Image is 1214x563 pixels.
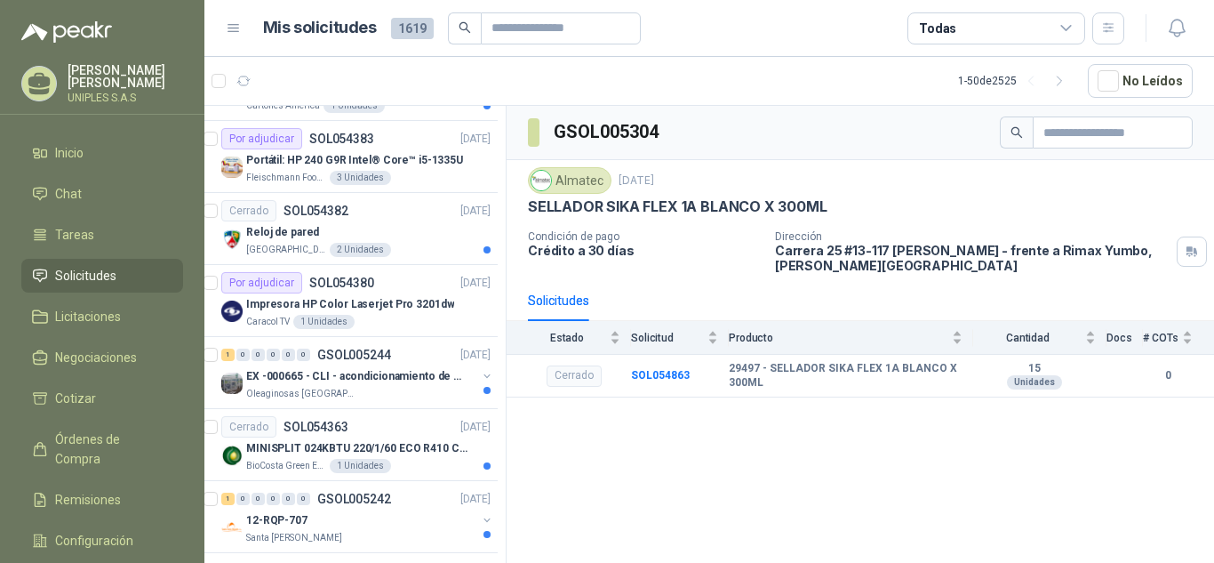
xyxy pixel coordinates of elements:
[21,177,183,211] a: Chat
[297,349,310,361] div: 0
[252,493,265,505] div: 0
[528,243,761,258] p: Crédito a 30 días
[631,332,704,344] span: Solicitud
[21,422,183,476] a: Órdenes de Compra
[246,512,307,529] p: 12-RQP-707
[221,445,243,466] img: Company Logo
[531,171,551,190] img: Company Logo
[631,369,690,382] b: SOL054863
[21,300,183,334] a: Licitaciones
[21,382,183,415] a: Cotizar
[323,99,385,113] div: 1 Unidades
[246,224,319,241] p: Reloj de pared
[55,348,137,367] span: Negociaciones
[460,347,491,364] p: [DATE]
[317,349,391,361] p: GSOL005244
[246,531,342,545] p: Santa [PERSON_NAME]
[21,136,183,170] a: Inicio
[919,19,956,38] div: Todas
[221,229,243,250] img: Company Logo
[460,275,491,292] p: [DATE]
[391,18,434,39] span: 1619
[460,131,491,148] p: [DATE]
[775,230,1170,243] p: Dirección
[252,349,265,361] div: 0
[236,493,250,505] div: 0
[246,459,326,473] p: BioCosta Green Energy S.A.S
[221,373,243,394] img: Company Logo
[246,99,320,113] p: Cartones America
[21,483,183,517] a: Remisiones
[330,459,391,473] div: 1 Unidades
[236,349,250,361] div: 0
[309,133,374,145] p: SOL054383
[1143,321,1214,354] th: # COTs
[631,321,729,354] th: Solicitud
[246,387,358,401] p: Oleaginosas [GEOGRAPHIC_DATA][PERSON_NAME]
[196,193,498,265] a: CerradoSOL054382[DATE] Company LogoReloj de pared[GEOGRAPHIC_DATA]2 Unidades
[221,517,243,538] img: Company Logo
[619,173,654,189] p: [DATE]
[1143,332,1178,344] span: # COTs
[775,243,1170,273] p: Carrera 25 #13-117 [PERSON_NAME] - frente a Rimax Yumbo , [PERSON_NAME][GEOGRAPHIC_DATA]
[267,493,280,505] div: 0
[246,440,467,457] p: MINISPLIT 024KBTU 220/1/60 ECO R410 C/FR
[68,92,183,103] p: UNIPLES S.A.S
[330,171,391,185] div: 3 Unidades
[21,218,183,252] a: Tareas
[507,321,631,354] th: Estado
[21,21,112,43] img: Logo peakr
[221,344,494,401] a: 1 0 0 0 0 0 GSOL005244[DATE] Company LogoEX -000665 - CLI - acondicionamiento de caja paraOleagin...
[282,349,295,361] div: 0
[973,362,1096,376] b: 15
[284,205,348,217] p: SOL054382
[973,321,1106,354] th: Cantidad
[246,171,326,185] p: Fleischmann Foods S.A.
[221,488,494,545] a: 1 0 0 0 0 0 GSOL005242[DATE] Company Logo12-RQP-707Santa [PERSON_NAME]
[554,118,661,146] h3: GSOL005304
[21,259,183,293] a: Solicitudes
[282,493,295,505] div: 0
[460,491,491,508] p: [DATE]
[246,296,454,313] p: Impresora HP Color Laserjet Pro 3201dw
[1143,367,1193,384] b: 0
[221,416,276,438] div: Cerrado
[460,419,491,436] p: [DATE]
[729,321,973,354] th: Producto
[460,203,491,220] p: [DATE]
[221,128,302,149] div: Por adjudicar
[528,167,611,194] div: Almatec
[958,67,1074,95] div: 1 - 50 de 2525
[246,152,463,169] p: Portátil: HP 240 G9R Intel® Core™ i5-1335U
[528,291,589,310] div: Solicitudes
[528,230,761,243] p: Condición de pago
[528,332,606,344] span: Estado
[297,493,310,505] div: 0
[68,64,183,89] p: [PERSON_NAME] [PERSON_NAME]
[246,368,467,385] p: EX -000665 - CLI - acondicionamiento de caja para
[317,493,391,505] p: GSOL005242
[55,307,121,326] span: Licitaciones
[1088,64,1193,98] button: No Leídos
[55,430,166,469] span: Órdenes de Compra
[221,301,243,322] img: Company Logo
[21,524,183,558] a: Configuración
[196,121,498,193] a: Por adjudicarSOL054383[DATE] Company LogoPortátil: HP 240 G9R Intel® Core™ i5-1335UFleischmann Fo...
[55,184,82,204] span: Chat
[21,341,183,374] a: Negociaciones
[246,315,290,329] p: Caracol TV
[263,15,377,41] h1: Mis solicitudes
[55,143,84,163] span: Inicio
[1007,375,1062,390] div: Unidades
[221,272,302,294] div: Por adjudicar
[1010,126,1023,139] span: search
[196,265,498,337] a: Por adjudicarSOL054380[DATE] Company LogoImpresora HP Color Laserjet Pro 3201dwCaracol TV1 Unidades
[729,332,948,344] span: Producto
[221,200,276,221] div: Cerrado
[246,243,326,257] p: [GEOGRAPHIC_DATA]
[973,332,1082,344] span: Cantidad
[267,349,280,361] div: 0
[55,266,116,286] span: Solicitudes
[221,349,235,361] div: 1
[55,389,96,408] span: Cotizar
